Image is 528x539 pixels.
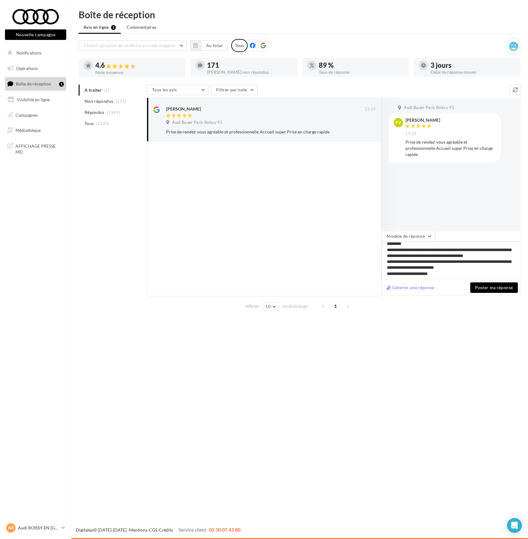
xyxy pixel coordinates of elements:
div: 4.6 [95,62,180,69]
div: Open Intercom Messenger [507,518,522,533]
a: Médiathèque [4,124,67,137]
span: Tous les avis [152,87,177,92]
span: Non répondus [84,98,113,104]
a: Opérations [4,62,67,75]
button: 10 [263,302,279,311]
span: résultats/page [282,303,308,309]
span: Opérations [16,66,38,71]
button: Tous les avis [147,85,209,95]
div: [PERSON_NAME] [405,118,440,122]
span: Notifications [16,50,41,55]
span: Service client [179,527,206,532]
div: Taux de réponse [319,70,404,74]
button: Au total [190,40,228,51]
span: 10 [266,304,271,309]
button: Générer une réponse [384,284,437,291]
a: AFFICHAGE PRESSE MD [4,139,67,158]
div: Prise de rendez-vous agréable et professionnelle Accueil super Prise en charge rapide [405,139,496,158]
span: Visibilité en ligne [17,97,50,102]
div: Tous [231,39,248,52]
div: 3 jours [431,62,516,69]
div: 1 [59,82,64,87]
span: Tous [84,120,94,127]
div: [PERSON_NAME] [166,106,201,112]
a: Campagnes [4,109,67,122]
span: 1 [331,301,340,311]
div: Prise de rendez-vous agréable et professionnelle Accueil super Prise en charge rapide [166,129,335,135]
span: Audi Bauer Paris Roissy 95 [172,120,222,125]
span: (1349) [107,110,120,115]
p: Audi ROISSY EN [GEOGRAPHIC_DATA] [18,525,59,531]
a: Digitaleo [76,527,93,532]
span: Médiathèque [15,128,41,133]
div: Note moyenne [95,70,180,75]
span: 13:59 [405,131,417,137]
div: Délai de réponse moyen [431,70,516,74]
span: 02 30 07 43 80 [209,527,240,532]
a: AR Audi ROISSY EN [GEOGRAPHIC_DATA] [5,522,66,534]
button: Modèle de réponse [381,231,435,241]
span: (1520) [96,121,109,126]
div: Boîte de réception [79,10,521,19]
span: Choisir un point de vente ou un code magasin [84,43,175,48]
span: Audi Bauer Paris Roissy 95 [404,105,454,111]
span: FV [396,120,401,126]
a: Visibilité en ligne [4,93,67,106]
span: AR [8,525,14,531]
span: AFFICHAGE PRESSE MD [15,142,64,155]
span: Commentaires [127,24,156,30]
a: CGS [149,527,157,532]
span: © [DATE]-[DATE] - - - [76,527,240,532]
span: 13:59 [364,106,376,112]
div: 89 % [319,62,404,69]
button: Notifications [4,46,65,59]
span: Afficher [245,303,259,309]
button: Au total [201,40,228,51]
button: Choisir un point de vente ou un code magasin [79,40,187,51]
div: [PERSON_NAME] non répondus [207,70,292,74]
span: Répondus [84,109,105,115]
button: Poster ma réponse [470,282,518,293]
span: Campagnes [15,112,38,117]
div: 171 [207,62,292,69]
a: Mentions [129,527,147,532]
a: Boîte de réception1 [4,77,67,90]
span: Boîte de réception [16,81,51,86]
span: (171) [116,99,126,104]
a: Crédits [159,527,173,532]
button: Nouvelle campagne [5,29,66,40]
button: Filtrer par note [211,85,258,95]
